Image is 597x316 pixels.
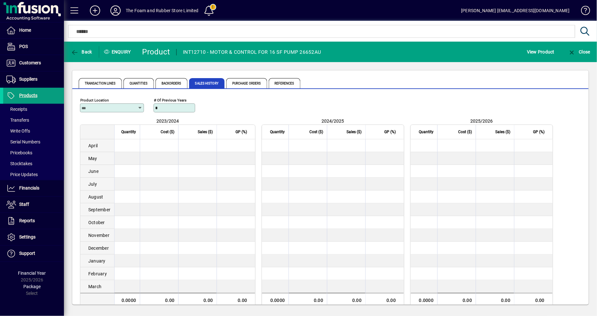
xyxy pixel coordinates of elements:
[6,139,40,144] span: Serial Numbers
[568,49,590,54] span: Close
[3,126,64,136] a: Write Offs
[19,77,37,82] span: Suppliers
[346,128,362,135] span: Sales ($)
[80,178,114,190] td: July
[262,293,289,307] td: 0.0000
[142,47,170,57] div: Product
[71,49,92,54] span: Back
[6,150,32,155] span: Pricebooks
[155,78,187,88] span: Backorders
[123,78,154,88] span: Quantities
[114,293,140,307] td: 0.0000
[3,213,64,229] a: Reports
[19,202,29,207] span: Staff
[80,280,114,293] td: March
[365,293,404,307] td: 0.00
[3,246,64,262] a: Support
[79,78,122,88] span: Transaction Lines
[576,1,589,22] a: Knowledge Base
[6,128,30,134] span: Write Offs
[121,128,136,135] span: Quantity
[6,172,38,177] span: Price Updates
[3,22,64,38] a: Home
[3,104,64,115] a: Receipts
[525,46,556,58] button: View Product
[226,78,267,88] span: Purchase Orders
[18,271,46,276] span: Financial Year
[3,197,64,213] a: Staff
[3,115,64,126] a: Transfers
[235,128,247,135] span: GP (%)
[495,128,510,135] span: Sales ($)
[3,39,64,55] a: POS
[80,165,114,178] td: June
[80,203,114,216] td: September
[19,60,41,65] span: Customers
[411,293,437,307] td: 0.0000
[183,47,321,57] div: INT12710 - MOTOR & CONTROL FOR 16 SF PUMP 26652AU
[561,46,597,58] app-page-header-button: Close enquiry
[3,55,64,71] a: Customers
[80,139,114,152] td: April
[3,158,64,169] a: Stocktakes
[189,78,225,88] span: Sales History
[3,180,64,196] a: Financials
[419,128,434,135] span: Quantity
[471,118,493,124] span: 2025/2026
[80,242,114,255] td: December
[309,128,323,135] span: Cost ($)
[476,293,514,307] td: 0.00
[140,293,178,307] td: 0.00
[178,293,217,307] td: 0.00
[19,234,36,239] span: Settings
[161,128,174,135] span: Cost ($)
[384,128,396,135] span: GP (%)
[270,128,285,135] span: Quantity
[3,136,64,147] a: Serial Numbers
[322,118,344,124] span: 2024/2025
[80,98,109,102] mat-label: Product Location
[6,117,29,123] span: Transfers
[80,255,114,267] td: January
[527,47,554,57] span: View Product
[289,293,327,307] td: 0.00
[19,44,28,49] span: POS
[269,78,300,88] span: References
[19,251,35,256] span: Support
[461,5,570,16] div: [PERSON_NAME] [EMAIL_ADDRESS][DOMAIN_NAME]
[69,46,94,58] button: Back
[156,118,179,124] span: 2023/2024
[80,216,114,229] td: October
[80,229,114,242] td: November
[198,128,213,135] span: Sales ($)
[19,185,39,190] span: Financials
[217,293,255,307] td: 0.00
[514,293,553,307] td: 0.00
[437,293,476,307] td: 0.00
[3,71,64,87] a: Suppliers
[80,267,114,280] td: February
[6,161,32,166] span: Stocktakes
[99,47,138,57] div: Enquiry
[85,5,105,16] button: Add
[533,128,545,135] span: GP (%)
[80,190,114,203] td: August
[19,218,35,223] span: Reports
[154,98,187,102] mat-label: # of previous years
[3,147,64,158] a: Pricebooks
[327,293,365,307] td: 0.00
[19,93,37,98] span: Products
[19,28,31,33] span: Home
[6,107,27,112] span: Receipts
[458,128,472,135] span: Cost ($)
[3,169,64,180] a: Price Updates
[105,5,126,16] button: Profile
[23,284,41,289] span: Package
[64,46,99,58] app-page-header-button: Back
[566,46,592,58] button: Close
[3,229,64,245] a: Settings
[80,152,114,165] td: May
[126,5,199,16] div: The Foam and Rubber Store Limited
